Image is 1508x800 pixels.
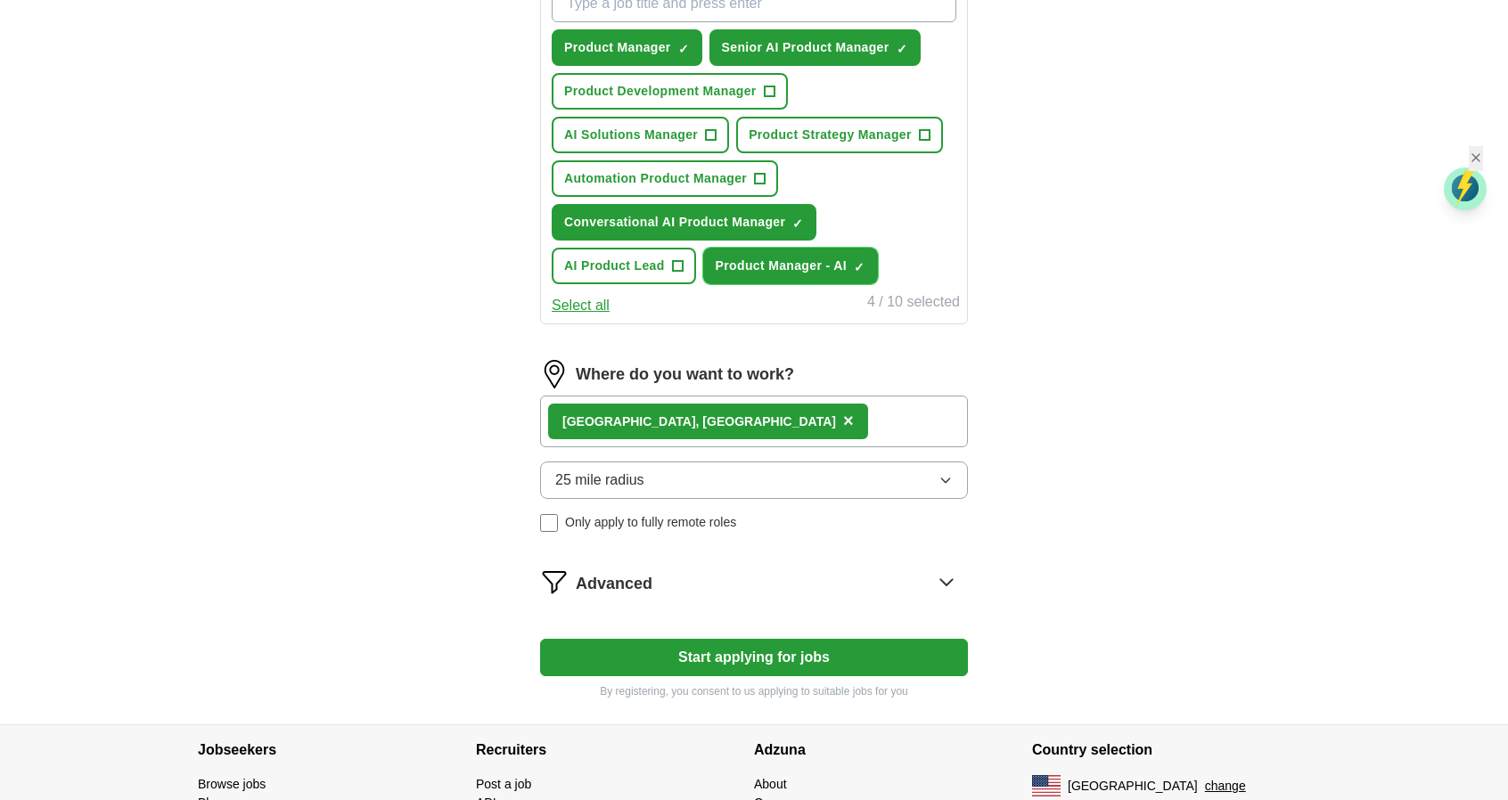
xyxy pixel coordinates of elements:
span: ✓ [854,260,865,274]
input: Only apply to fully remote roles [540,514,558,532]
span: Senior AI Product Manager [722,38,889,57]
h4: Country selection [1032,725,1310,775]
button: Senior AI Product Manager✓ [709,29,921,66]
button: AI Product Lead [552,248,696,284]
span: ✓ [792,216,803,231]
span: × [843,411,854,430]
span: 25 mile radius [555,469,644,491]
span: Product Manager [564,38,671,57]
span: Product Strategy Manager [749,126,912,144]
img: filter [540,567,569,596]
div: [GEOGRAPHIC_DATA], [GEOGRAPHIC_DATA] [562,412,836,431]
span: ✓ [678,42,689,56]
span: Product Development Manager [564,82,757,101]
span: AI Solutions Manager [564,126,698,144]
a: Post a job [476,777,531,791]
img: location.png [540,360,569,388]
button: Product Manager✓ [552,29,702,66]
span: AI Product Lead [564,257,665,275]
label: Where do you want to work? [576,363,794,387]
button: Product Manager - AI✓ [703,248,878,284]
button: Conversational AI Product Manager✓ [552,204,816,241]
a: Browse jobs [198,777,266,791]
div: 4 / 10 selected [867,291,960,316]
button: Product Development Manager [552,73,788,110]
span: Conversational AI Product Manager [564,213,785,232]
span: [GEOGRAPHIC_DATA] [1068,777,1198,796]
span: ✓ [897,42,907,56]
button: × [843,408,854,435]
span: Only apply to fully remote roles [565,513,736,532]
button: Product Strategy Manager [736,117,943,153]
button: change [1205,777,1246,796]
button: AI Solutions Manager [552,117,729,153]
button: Automation Product Manager [552,160,778,197]
button: Select all [552,295,610,316]
span: Product Manager - AI [716,257,847,275]
button: 25 mile radius [540,461,968,499]
span: Advanced [576,572,652,596]
a: About [754,777,787,791]
button: Start applying for jobs [540,639,968,676]
span: Automation Product Manager [564,169,747,188]
img: US flag [1032,775,1061,796]
p: By registering, you consent to us applying to suitable jobs for you [540,683,968,699]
